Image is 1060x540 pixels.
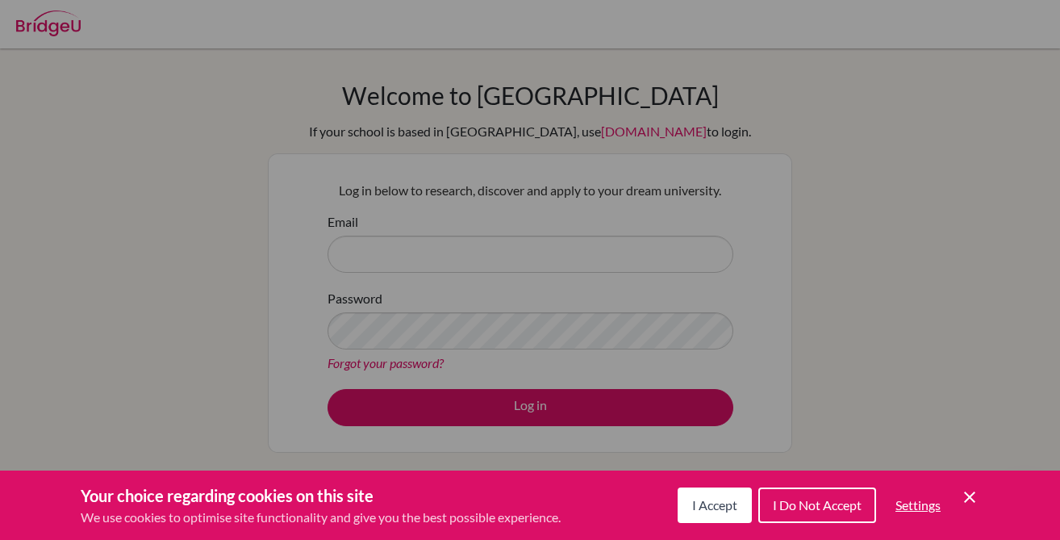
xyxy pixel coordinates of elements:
p: We use cookies to optimise site functionality and give you the best possible experience. [81,508,561,527]
button: I Accept [678,488,752,523]
span: I Do Not Accept [773,497,862,513]
button: Save and close [960,488,979,507]
span: I Accept [692,497,737,513]
button: Settings [883,489,954,521]
h3: Your choice regarding cookies on this site [81,483,561,508]
button: I Do Not Accept [758,488,876,523]
span: Settings [895,497,941,513]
